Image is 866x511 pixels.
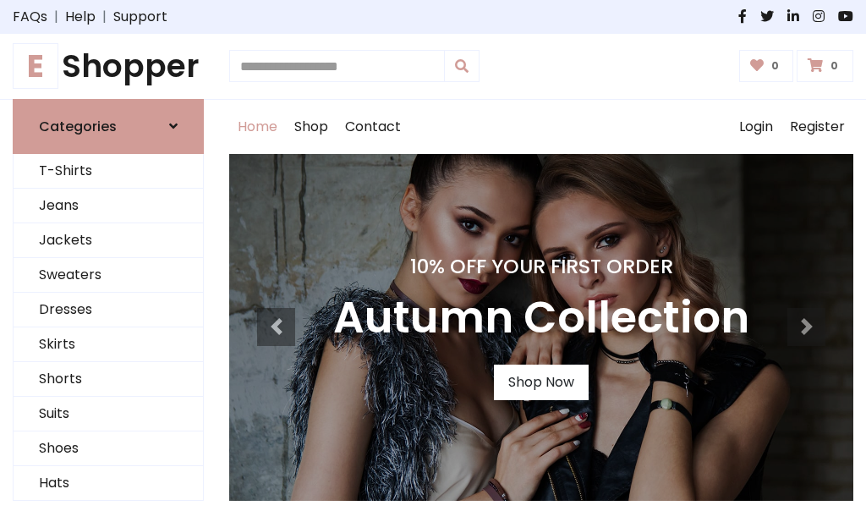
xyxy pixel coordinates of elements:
[229,100,286,154] a: Home
[13,47,204,85] h1: Shopper
[14,154,203,189] a: T-Shirts
[333,292,749,344] h3: Autumn Collection
[739,50,794,82] a: 0
[797,50,853,82] a: 0
[14,223,203,258] a: Jackets
[14,431,203,466] a: Shoes
[826,58,842,74] span: 0
[65,7,96,27] a: Help
[13,47,204,85] a: EShopper
[96,7,113,27] span: |
[113,7,167,27] a: Support
[14,258,203,293] a: Sweaters
[494,365,589,400] a: Shop Now
[14,189,203,223] a: Jeans
[14,327,203,362] a: Skirts
[14,293,203,327] a: Dresses
[286,100,337,154] a: Shop
[14,362,203,397] a: Shorts
[39,118,117,135] h6: Categories
[337,100,409,154] a: Contact
[14,397,203,431] a: Suits
[767,58,783,74] span: 0
[731,100,781,154] a: Login
[14,466,203,501] a: Hats
[13,99,204,154] a: Categories
[333,255,749,278] h4: 10% Off Your First Order
[13,7,47,27] a: FAQs
[13,43,58,89] span: E
[781,100,853,154] a: Register
[47,7,65,27] span: |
